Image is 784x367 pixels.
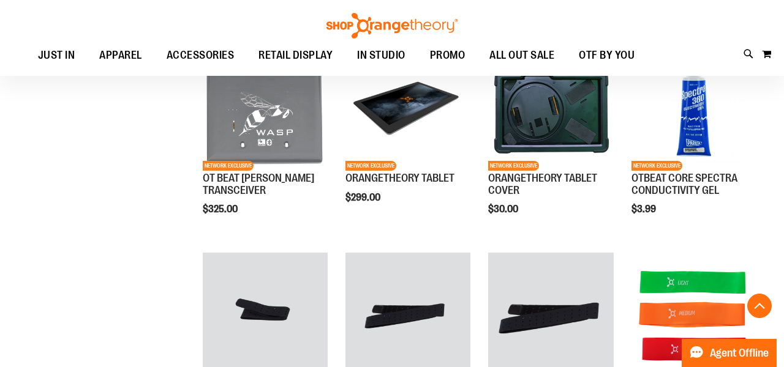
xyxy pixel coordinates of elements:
[345,172,454,184] a: ORANGETHEORY TABLET
[488,204,520,215] span: $30.00
[197,40,334,247] div: product
[482,40,619,247] div: product
[203,161,254,171] span: NETWORK EXCLUSIVE
[357,42,405,69] span: IN STUDIO
[203,46,328,171] img: Product image for OT BEAT POE TRANSCEIVER
[430,42,466,69] span: PROMO
[631,172,737,196] a: OTBEAT CORE SPECTRA CONDUCTIVITY GEL
[345,46,470,172] a: Product image for ORANGETHEORY TABLETNETWORK EXCLUSIVE
[631,161,682,171] span: NETWORK EXCLUSIVE
[488,46,613,171] img: Product image for ORANGETHEORY TABLET COVER
[38,42,75,69] span: JUST IN
[631,46,756,172] a: OTBEAT CORE SPECTRA CONDUCTIVITY GELNETWORK EXCLUSIVE
[488,46,613,172] a: Product image for ORANGETHEORY TABLET COVERNETWORK EXCLUSIVE
[710,347,769,359] span: Agent Offline
[99,42,142,69] span: APPAREL
[579,42,635,69] span: OTF BY YOU
[747,294,772,318] button: Back To Top
[488,172,597,196] a: ORANGETHEORY TABLET COVER
[203,46,328,172] a: Product image for OT BEAT POE TRANSCEIVERNETWORK EXCLUSIVE
[339,40,477,234] div: product
[167,42,235,69] span: ACCESSORIES
[345,192,382,203] span: $299.00
[631,46,756,171] img: OTBEAT CORE SPECTRA CONDUCTIVITY GEL
[345,161,396,171] span: NETWORK EXCLUSIVE
[631,204,658,215] span: $3.99
[625,40,763,247] div: product
[203,204,239,215] span: $325.00
[258,42,333,69] span: RETAIL DISPLAY
[682,339,777,367] button: Agent Offline
[203,172,314,196] a: OT BEAT [PERSON_NAME] TRANSCEIVER
[488,161,539,171] span: NETWORK EXCLUSIVE
[489,42,554,69] span: ALL OUT SALE
[325,13,459,39] img: Shop Orangetheory
[345,46,470,171] img: Product image for ORANGETHEORY TABLET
